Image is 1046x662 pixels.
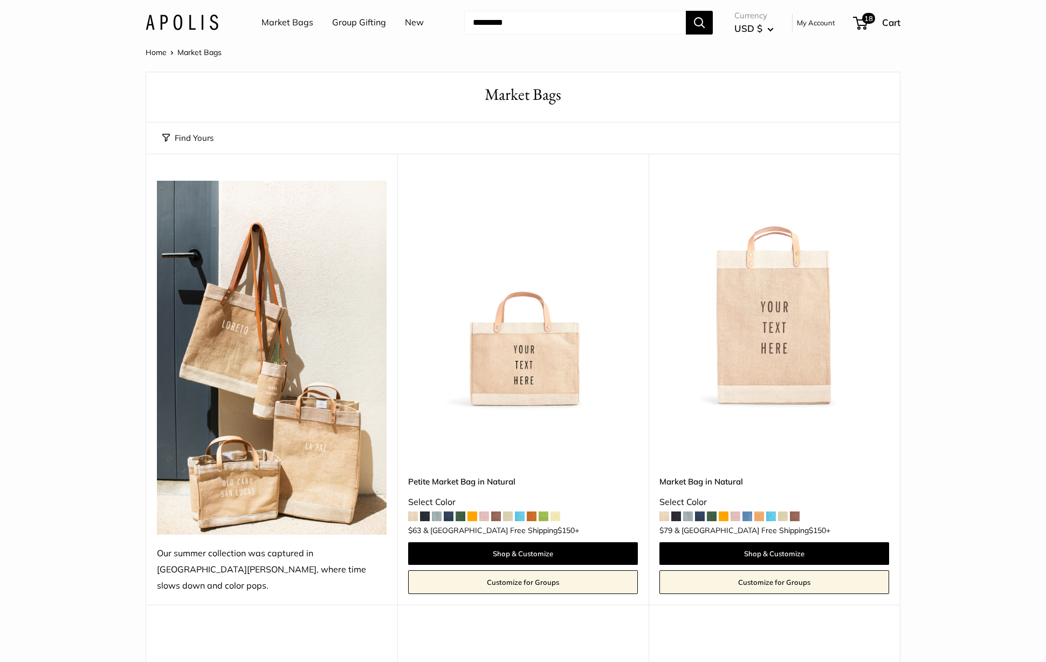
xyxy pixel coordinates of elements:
[261,15,313,31] a: Market Bags
[659,181,889,411] a: Market Bag in NaturalMarket Bag in Natural
[162,83,884,106] h1: Market Bags
[332,15,386,31] a: Group Gifting
[157,181,387,535] img: Our summer collection was captured in Todos Santos, where time slows down and color pops.
[734,20,774,37] button: USD $
[408,525,421,535] span: $63
[659,525,672,535] span: $79
[157,545,387,594] div: Our summer collection was captured in [GEOGRAPHIC_DATA][PERSON_NAME], where time slows down and c...
[408,181,638,411] img: Petite Market Bag in Natural
[408,542,638,565] a: Shop & Customize
[558,525,575,535] span: $150
[408,494,638,510] div: Select Color
[408,181,638,411] a: Petite Market Bag in Naturaldescription_Effortless style that elevates every moment
[659,181,889,411] img: Market Bag in Natural
[659,570,889,594] a: Customize for Groups
[797,16,835,29] a: My Account
[408,570,638,594] a: Customize for Groups
[734,23,762,34] span: USD $
[464,11,686,35] input: Search...
[146,15,218,30] img: Apolis
[659,542,889,565] a: Shop & Customize
[659,494,889,510] div: Select Color
[862,13,875,24] span: 18
[405,15,424,31] a: New
[146,45,222,59] nav: Breadcrumb
[686,11,713,35] button: Search
[408,475,638,488] a: Petite Market Bag in Natural
[734,8,774,23] span: Currency
[146,47,167,57] a: Home
[659,475,889,488] a: Market Bag in Natural
[854,14,900,31] a: 18 Cart
[162,131,214,146] button: Find Yours
[423,527,579,534] span: & [GEOGRAPHIC_DATA] Free Shipping +
[675,527,830,534] span: & [GEOGRAPHIC_DATA] Free Shipping +
[809,525,826,535] span: $150
[177,47,222,57] span: Market Bags
[882,17,900,28] span: Cart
